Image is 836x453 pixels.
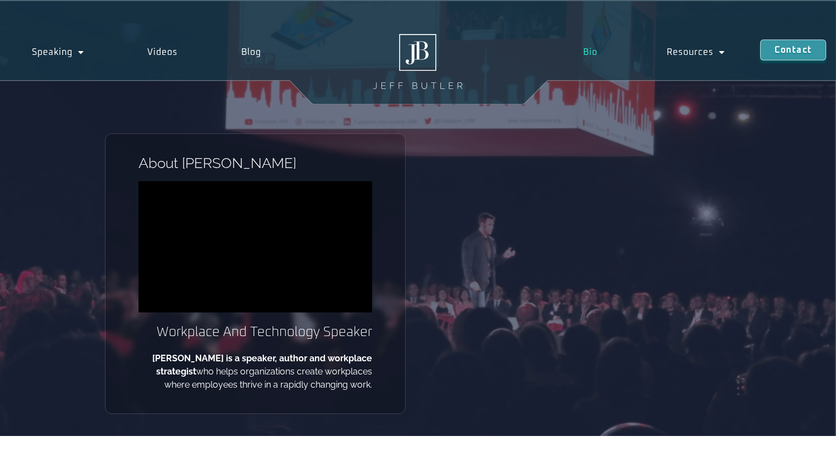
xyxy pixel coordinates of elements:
[116,40,210,65] a: Videos
[549,40,633,65] a: Bio
[139,323,372,341] h2: Workplace And Technology Speaker
[139,156,372,170] h1: About [PERSON_NAME]
[760,40,826,60] a: Contact
[774,46,812,54] span: Contact
[139,352,372,392] p: who helps organizations create workplaces where employees thrive in a rapidly changing work.
[139,181,372,312] iframe: vimeo Video Player
[209,40,293,65] a: Blog
[549,40,760,65] nav: Menu
[152,353,372,377] b: [PERSON_NAME] is a speaker, author and workplace strategist
[632,40,760,65] a: Resources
